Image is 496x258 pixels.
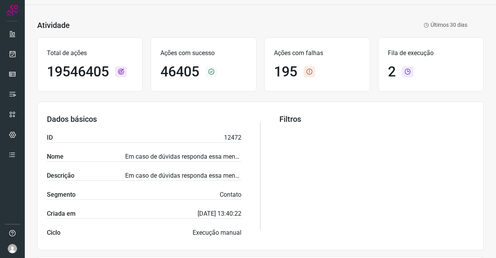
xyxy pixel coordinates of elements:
[388,64,396,80] h1: 2
[47,48,133,58] p: Total de ações
[198,209,241,218] p: [DATE] 13:40:22
[220,190,241,199] p: Contato
[47,133,53,142] label: ID
[47,209,76,218] label: Criada em
[7,5,18,16] img: Logo
[424,21,467,29] p: Últimos 30 dias
[47,64,109,80] h1: 19546405
[47,171,74,180] label: Descrição
[160,64,199,80] h1: 46405
[274,64,297,80] h1: 195
[388,48,474,58] p: Fila de execução
[47,152,64,161] label: Nome
[125,171,241,180] p: Em caso de dúvidas responda essa mensagem
[8,244,17,253] img: avatar-user-boy.jpg
[193,228,241,237] p: Execução manual
[279,114,474,124] h3: Filtros
[37,21,70,30] h3: Atividade
[125,152,241,161] p: Em caso de dúvidas responda essa mensagem
[224,133,241,142] p: 12472
[274,48,360,58] p: Ações com falhas
[47,228,60,237] label: Ciclo
[47,190,76,199] label: Segmento
[160,48,246,58] p: Ações com sucesso
[47,114,241,124] h3: Dados básicos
